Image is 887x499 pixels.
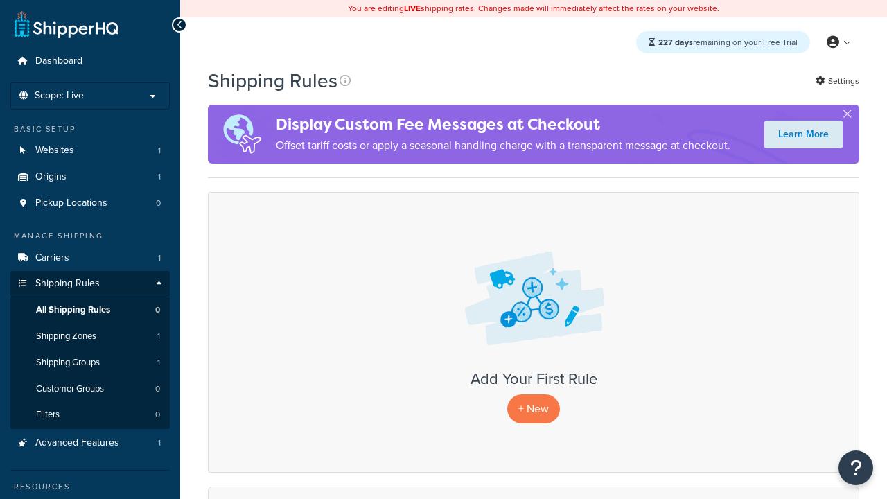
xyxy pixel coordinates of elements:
li: Websites [10,138,170,164]
span: Origins [35,171,67,183]
span: 1 [158,171,161,183]
span: Shipping Zones [36,331,96,342]
li: Filters [10,402,170,428]
li: Shipping Groups [10,350,170,376]
span: Carriers [35,252,69,264]
span: 0 [156,198,161,209]
li: Customer Groups [10,376,170,402]
span: Shipping Groups [36,357,100,369]
a: Shipping Groups 1 [10,350,170,376]
span: 1 [157,357,160,369]
strong: 227 days [658,36,693,49]
a: All Shipping Rules 0 [10,297,170,323]
a: Dashboard [10,49,170,74]
a: Shipping Rules [10,271,170,297]
span: Filters [36,409,60,421]
div: Resources [10,481,170,493]
img: duties-banner-06bc72dcb5fe05cb3f9472aba00be2ae8eb53ab6f0d8bb03d382ba314ac3c341.png [208,105,276,164]
a: Settings [816,71,859,91]
div: remaining on your Free Trial [636,31,810,53]
span: 1 [158,252,161,264]
a: Websites 1 [10,138,170,164]
span: 0 [155,304,160,316]
a: Customer Groups 0 [10,376,170,402]
li: Pickup Locations [10,191,170,216]
span: Scope: Live [35,90,84,102]
a: Learn More [764,121,843,148]
p: Offset tariff costs or apply a seasonal handling charge with a transparent message at checkout. [276,136,730,155]
a: Origins 1 [10,164,170,190]
li: All Shipping Rules [10,297,170,323]
p: + New [507,394,560,423]
span: Pickup Locations [35,198,107,209]
span: 1 [157,331,160,342]
span: 1 [158,437,161,449]
a: Shipping Zones 1 [10,324,170,349]
a: Pickup Locations 0 [10,191,170,216]
span: Customer Groups [36,383,104,395]
a: Filters 0 [10,402,170,428]
a: Advanced Features 1 [10,430,170,456]
h3: Add Your First Rule [222,371,845,387]
span: 0 [155,383,160,395]
div: Basic Setup [10,123,170,135]
a: ShipperHQ Home [15,10,118,38]
span: 0 [155,409,160,421]
b: LIVE [404,2,421,15]
span: Websites [35,145,74,157]
h1: Shipping Rules [208,67,337,94]
span: 1 [158,145,161,157]
a: Carriers 1 [10,245,170,271]
span: Advanced Features [35,437,119,449]
span: Dashboard [35,55,82,67]
li: Carriers [10,245,170,271]
span: Shipping Rules [35,278,100,290]
div: Manage Shipping [10,230,170,242]
button: Open Resource Center [838,450,873,485]
h4: Display Custom Fee Messages at Checkout [276,113,730,136]
li: Advanced Features [10,430,170,456]
span: All Shipping Rules [36,304,110,316]
li: Shipping Zones [10,324,170,349]
li: Origins [10,164,170,190]
li: Shipping Rules [10,271,170,429]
